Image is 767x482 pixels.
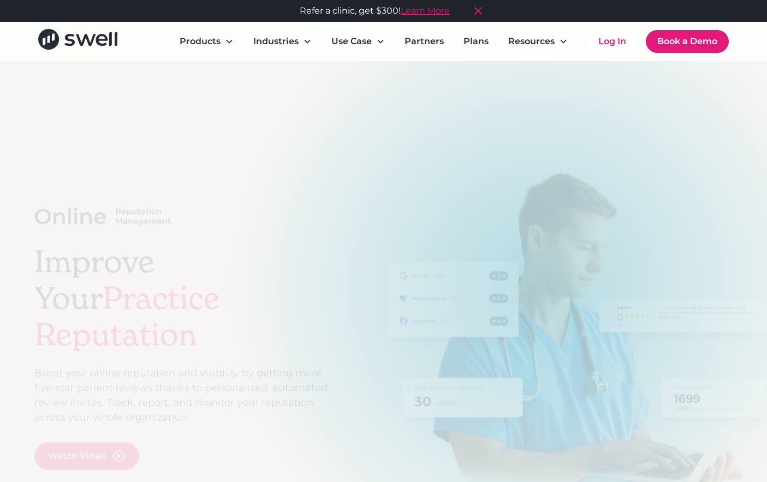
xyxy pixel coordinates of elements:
a: home [38,29,117,53]
a: Learn More [401,4,450,17]
a: Log In [587,31,637,52]
div: Resources [500,31,576,52]
a: Plans [455,31,497,52]
a: open lightbox [34,442,139,469]
div: Use Case [331,35,372,48]
h1: Improve Your [34,243,328,353]
span: Practice Reputation [34,279,220,354]
div: Resources [508,35,555,48]
div: Industries [245,31,320,52]
div: Refer a clinic, get $300! [300,4,450,17]
p: Boost your online reputation and visibility by getting more five-star patient reviews thanks to p... [34,366,328,425]
a: Partners [396,31,453,52]
div: Use Case [323,31,394,52]
div: Products [180,35,221,48]
a: Book a Demo [646,30,729,53]
div: Industries [253,35,299,48]
div: Products [171,31,242,52]
div: Watch Video [48,449,106,462]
